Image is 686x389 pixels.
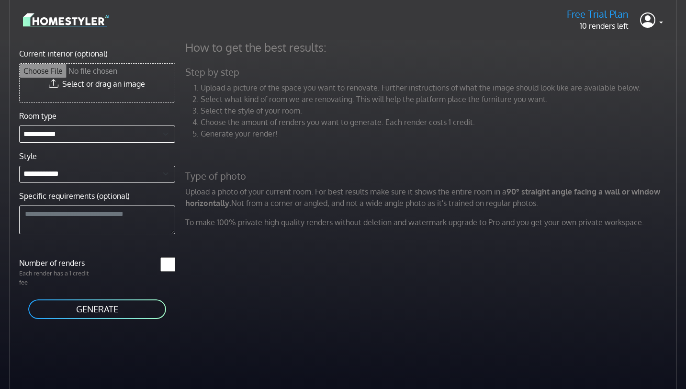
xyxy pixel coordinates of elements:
label: Style [19,150,37,162]
label: Room type [19,110,56,122]
strong: 90° straight angle facing a wall or window horizontally. [185,187,660,208]
p: Upload a photo of your current room. For best results make sure it shows the entire room in a Not... [180,186,685,209]
label: Number of renders [13,257,97,269]
li: Select the style of your room. [201,105,679,116]
p: 10 renders left [567,20,629,32]
img: logo-3de290ba35641baa71223ecac5eacb59cb85b4c7fdf211dc9aaecaaee71ea2f8.svg [23,11,109,28]
h5: Step by step [180,66,685,78]
h4: How to get the best results: [180,40,685,55]
label: Current interior (optional) [19,48,108,59]
label: Specific requirements (optional) [19,190,130,202]
h5: Free Trial Plan [567,8,629,20]
h5: Type of photo [180,170,685,182]
li: Upload a picture of the space you want to renovate. Further instructions of what the image should... [201,82,679,93]
button: GENERATE [27,298,167,320]
li: Generate your render! [201,128,679,139]
p: To make 100% private high quality renders without deletion and watermark upgrade to Pro and you g... [180,217,685,228]
p: Each render has a 1 credit fee [13,269,97,287]
li: Choose the amount of renders you want to generate. Each render costs 1 credit. [201,116,679,128]
li: Select what kind of room we are renovating. This will help the platform place the furniture you w... [201,93,679,105]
